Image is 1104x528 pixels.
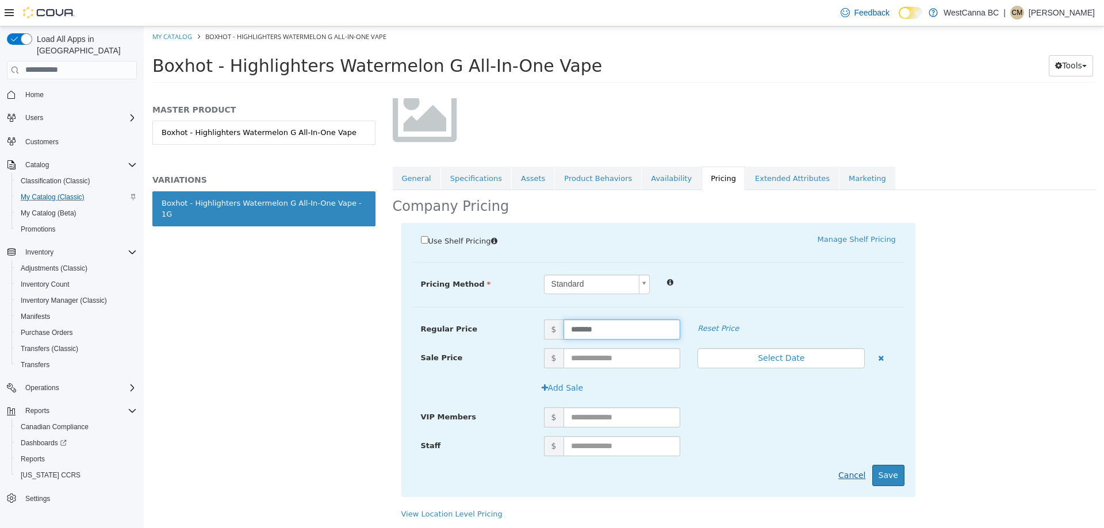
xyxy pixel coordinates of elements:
button: Home [2,86,141,103]
span: Reports [21,404,137,418]
span: Users [25,113,43,122]
span: Inventory Count [21,280,70,289]
span: Adjustments (Classic) [21,264,87,273]
span: Standard [401,249,490,267]
span: Inventory Manager (Classic) [16,294,137,307]
span: Inventory [21,245,137,259]
span: Operations [25,383,59,392]
a: Pricing [558,140,601,164]
span: Dashboards [21,438,67,448]
a: Availability [498,140,557,164]
span: Inventory Manager (Classic) [21,296,107,305]
span: Use Shelf Pricing [285,210,347,219]
a: Manifests [16,310,55,323]
button: Reports [11,451,141,467]
span: Transfers (Classic) [16,342,137,356]
span: $ [400,322,420,342]
a: Canadian Compliance [16,420,93,434]
span: Inventory [25,248,53,257]
span: Promotions [21,225,56,234]
img: Cova [23,7,75,18]
button: Inventory Manager (Classic) [11,292,141,309]
button: Inventory [21,245,58,259]
a: Promotions [16,222,60,236]
button: Manifests [11,309,141,325]
button: [US_STATE] CCRS [11,467,141,483]
a: Inventory Manager (Classic) [16,294,112,307]
span: CM [1012,6,1023,20]
span: $ [400,381,420,401]
span: Home [21,87,137,102]
button: Add Sale [392,351,446,372]
a: Customers [21,135,63,149]
span: Classification (Classic) [16,174,137,188]
p: [PERSON_NAME] [1029,6,1095,20]
input: Use Shelf Pricing [277,210,285,217]
a: Boxhot - Highlighters Watermelon G All-In-One Vape [9,94,232,118]
span: My Catalog (Beta) [16,206,137,220]
a: My Catalog (Classic) [16,190,89,204]
a: Specifications [297,140,367,164]
h5: MASTER PRODUCT [9,78,232,88]
a: Reports [16,452,49,466]
button: Promotions [11,221,141,237]
span: Adjustments (Classic) [16,261,137,275]
span: Sale Price [277,327,319,336]
a: Product Behaviors [411,140,497,164]
span: Settings [25,494,50,503]
span: [US_STATE] CCRS [21,471,80,480]
a: Marketing [696,140,752,164]
button: Users [21,111,48,125]
span: Staff [277,415,297,423]
button: My Catalog (Classic) [11,189,141,205]
a: Extended Attributes [602,140,695,164]
h5: VARIATIONS [9,148,232,159]
button: Tools [905,29,949,50]
span: $ [400,410,420,430]
button: Customers [2,133,141,149]
button: Cancel [688,438,728,460]
span: VIP Members [277,386,333,395]
span: Manifests [16,310,137,323]
span: Washington CCRS [16,468,137,482]
a: Manage Shelf Pricing [673,209,752,217]
span: Reports [21,454,45,464]
div: Conrad MacDonald [1010,6,1024,20]
button: Inventory Count [11,276,141,292]
a: Transfers [16,358,54,372]
span: Reports [25,406,49,415]
em: Reset Price [554,298,595,306]
a: Home [21,88,48,102]
a: Classification (Classic) [16,174,95,188]
span: Feedback [854,7,890,18]
button: Catalog [21,158,53,172]
a: Adjustments (Classic) [16,261,92,275]
a: Dashboards [16,436,71,450]
span: Customers [25,137,59,147]
a: My Catalog (Beta) [16,206,81,220]
span: My Catalog (Classic) [21,192,85,202]
span: Operations [21,381,137,395]
span: Catalog [21,158,137,172]
span: Canadian Compliance [21,422,89,431]
button: Transfers [11,357,141,373]
span: Home [25,90,44,99]
div: Boxhot - Highlighters Watermelon G All-In-One Vape - 1G [18,171,223,194]
span: My Catalog (Classic) [16,190,137,204]
span: Manifests [21,312,50,321]
a: [US_STATE] CCRS [16,468,85,482]
a: View Location Level Pricing [258,483,359,492]
span: Promotions [16,222,137,236]
button: Save [729,438,761,460]
input: Dark Mode [899,7,923,19]
a: General [249,140,297,164]
span: Canadian Compliance [16,420,137,434]
span: Inventory Count [16,278,137,291]
span: Classification (Classic) [21,176,90,186]
button: Classification (Classic) [11,173,141,189]
a: My Catalog [9,6,48,14]
p: WestCanna BC [944,6,999,20]
button: Settings [2,490,141,507]
button: Transfers (Classic) [11,341,141,357]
